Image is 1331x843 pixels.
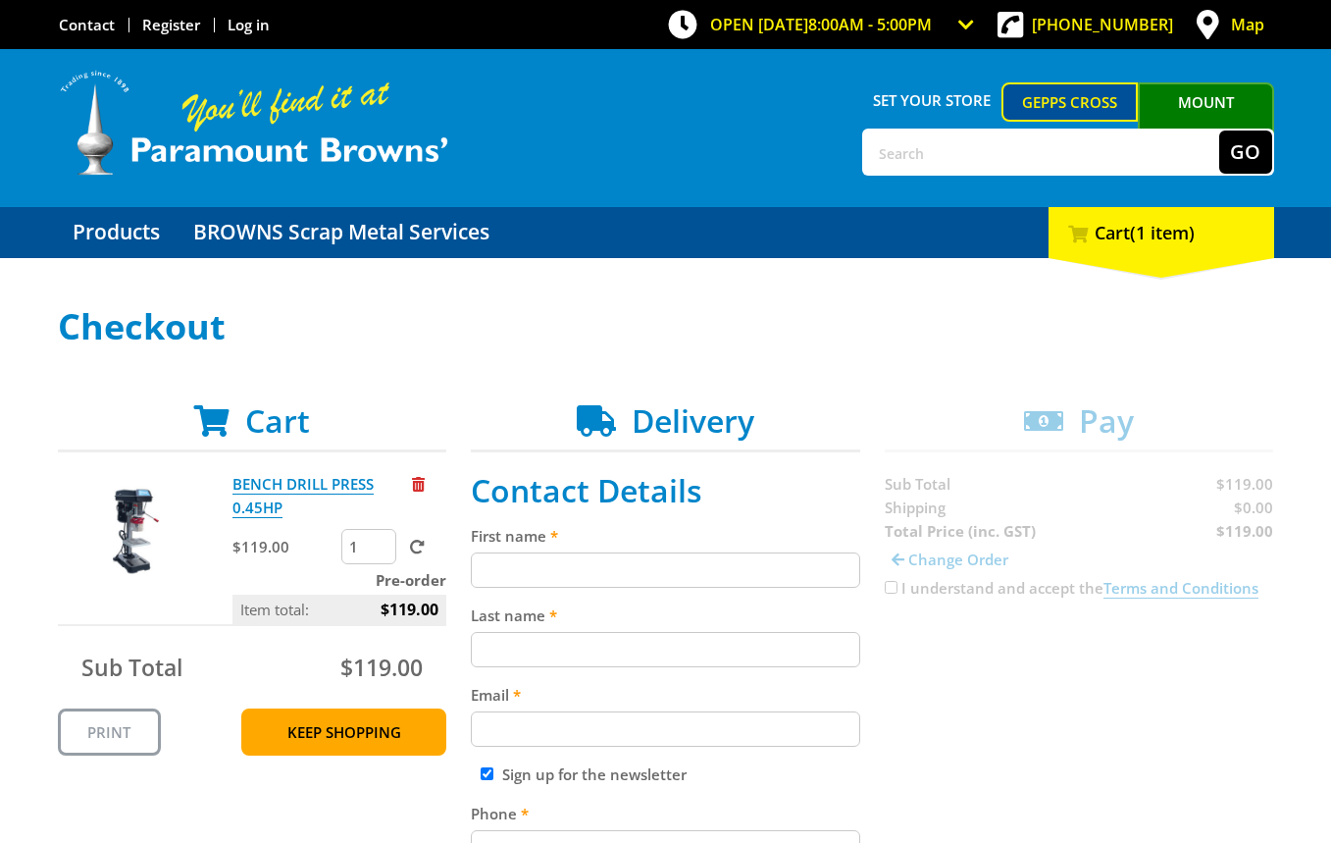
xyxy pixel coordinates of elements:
[1130,221,1195,244] span: (1 item)
[228,15,270,34] a: Log in
[179,207,504,258] a: Go to the BROWNS Scrap Metal Services page
[471,472,860,509] h2: Contact Details
[58,307,1274,346] h1: Checkout
[381,595,438,624] span: $119.00
[471,604,860,627] label: Last name
[1001,82,1138,122] a: Gepps Cross
[232,535,337,558] p: $119.00
[232,595,446,624] p: Item total:
[1049,207,1274,258] div: Cart
[1219,131,1272,174] button: Go
[632,399,754,442] span: Delivery
[1138,82,1274,157] a: Mount [PERSON_NAME]
[471,553,860,588] input: Please enter your first name.
[808,14,932,35] span: 8:00am - 5:00pm
[412,474,425,494] a: Remove from cart
[58,207,175,258] a: Go to the Products page
[58,69,450,178] img: Paramount Browns'
[471,802,860,825] label: Phone
[241,709,446,756] a: Keep Shopping
[710,14,932,35] span: OPEN [DATE]
[77,472,194,590] img: BENCH DRILL PRESS 0.45HP
[232,568,446,592] p: Pre-order
[340,652,423,683] span: $119.00
[58,709,161,756] a: Print
[232,474,374,518] a: BENCH DRILL PRESS 0.45HP
[81,652,182,683] span: Sub Total
[502,764,687,784] label: Sign up for the newsletter
[471,524,860,548] label: First name
[471,711,860,747] input: Please enter your email address.
[864,131,1219,174] input: Search
[471,632,860,667] input: Please enter your last name.
[471,683,860,707] label: Email
[862,82,1002,118] span: Set your store
[142,15,200,34] a: Go to the registration page
[245,399,310,442] span: Cart
[59,15,115,34] a: Go to the Contact page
